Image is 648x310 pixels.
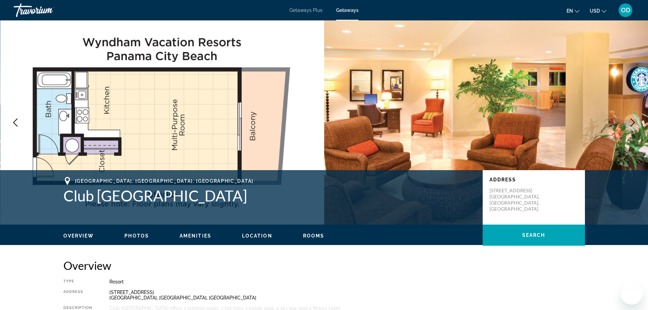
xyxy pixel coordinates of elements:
[109,290,585,300] div: [STREET_ADDRESS] [GEOGRAPHIC_DATA], [GEOGRAPHIC_DATA], [GEOGRAPHIC_DATA]
[489,187,544,212] p: [STREET_ADDRESS] [GEOGRAPHIC_DATA], [GEOGRAPHIC_DATA], [GEOGRAPHIC_DATA]
[7,114,24,131] button: Previous image
[483,225,585,246] button: Search
[63,187,476,205] h1: Club [GEOGRAPHIC_DATA]
[180,233,211,239] button: Amenities
[567,8,573,14] span: en
[124,233,149,239] button: Photos
[63,233,94,239] button: Overview
[624,114,641,131] button: Next image
[303,233,325,239] button: Rooms
[109,279,585,284] div: Resort
[289,7,322,13] a: Getaways Plus
[75,178,254,184] span: [GEOGRAPHIC_DATA], [GEOGRAPHIC_DATA], [GEOGRAPHIC_DATA]
[621,283,643,305] iframe: Button to launch messaging window
[63,279,92,284] div: Type
[590,6,606,16] button: Change currency
[242,233,272,239] button: Location
[63,290,92,300] div: Address
[14,1,82,19] a: Travorium
[617,3,634,17] button: User Menu
[567,6,579,16] button: Change language
[621,7,630,14] span: OD
[63,259,585,272] h2: Overview
[336,7,359,13] a: Getaways
[590,8,600,14] span: USD
[489,177,578,182] p: Address
[522,232,545,238] span: Search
